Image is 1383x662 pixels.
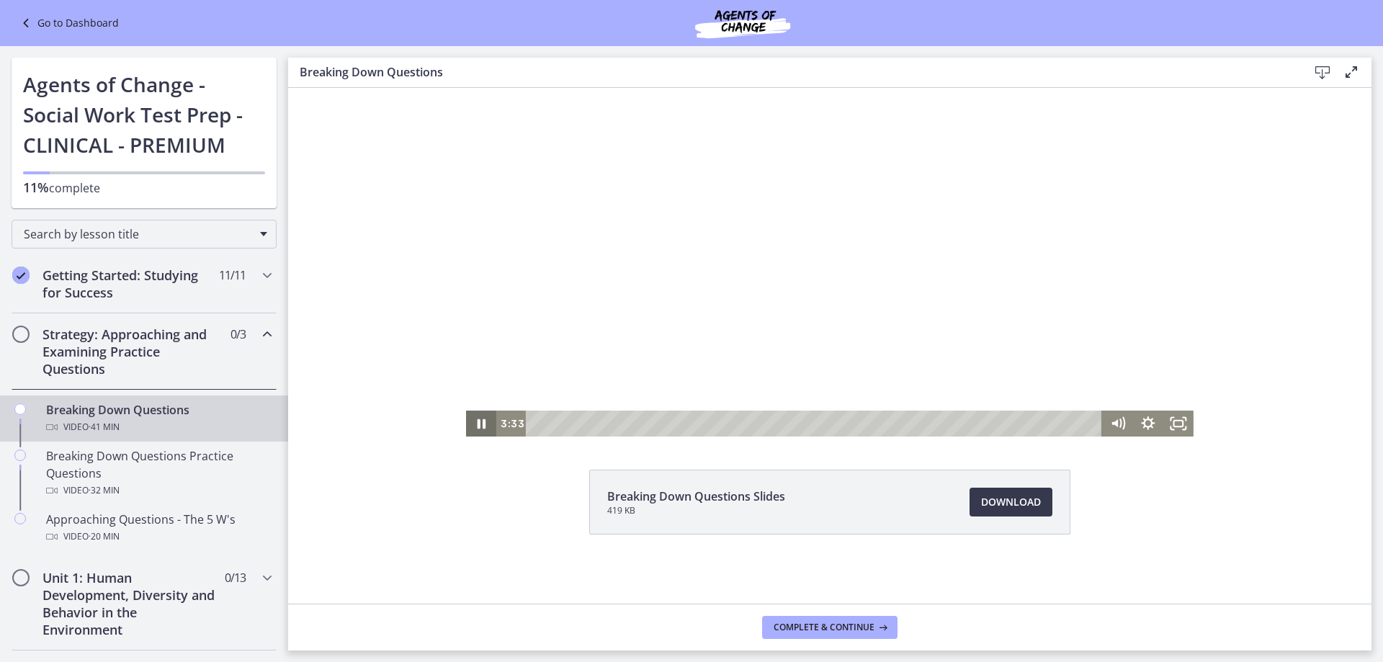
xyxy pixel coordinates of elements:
[300,63,1285,81] h3: Breaking Down Questions
[607,505,785,516] span: 419 KB
[46,511,271,545] div: Approaching Questions - The 5 W's
[288,27,1371,437] iframe: Video Lesson
[875,383,905,409] button: Fullscreen
[46,419,271,436] div: Video
[12,267,30,284] i: Completed
[46,528,271,545] div: Video
[42,569,218,638] h2: Unit 1: Human Development, Diversity and Behavior in the Environment
[23,179,265,197] p: complete
[42,267,218,301] h2: Getting Started: Studying for Success
[845,383,875,409] button: Show settings menu
[46,482,271,499] div: Video
[774,622,874,633] span: Complete & continue
[46,447,271,499] div: Breaking Down Questions Practice Questions
[46,401,271,436] div: Breaking Down Questions
[89,482,120,499] span: · 32 min
[17,14,119,32] a: Go to Dashboard
[89,419,120,436] span: · 41 min
[970,488,1052,516] a: Download
[230,326,246,343] span: 0 / 3
[656,6,829,40] img: Agents of Change
[815,383,845,409] button: Mute
[762,616,898,639] button: Complete & continue
[219,267,246,284] span: 11 / 11
[24,226,253,242] span: Search by lesson title
[23,179,49,196] span: 11%
[225,569,246,586] span: 0 / 13
[607,488,785,505] span: Breaking Down Questions Slides
[981,493,1041,511] span: Download
[89,528,120,545] span: · 20 min
[12,220,277,249] div: Search by lesson title
[23,69,265,160] h1: Agents of Change - Social Work Test Prep - CLINICAL - PREMIUM
[42,326,218,377] h2: Strategy: Approaching and Examining Practice Questions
